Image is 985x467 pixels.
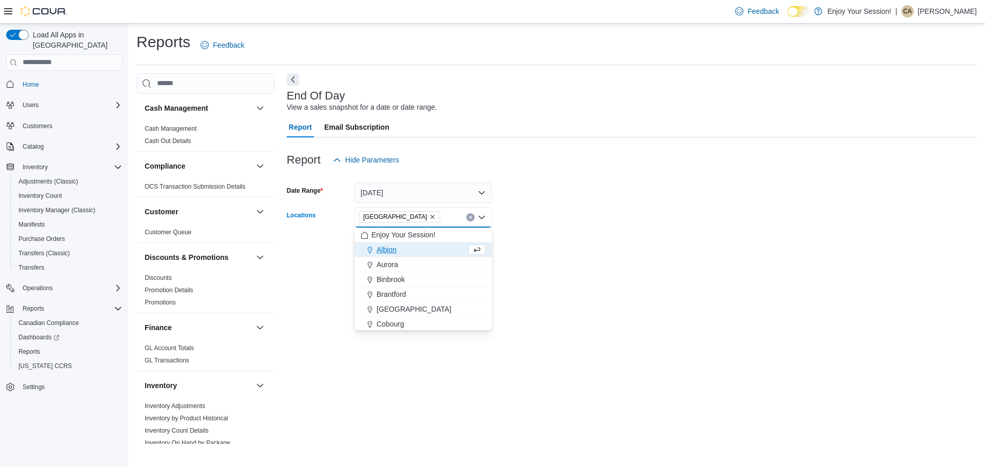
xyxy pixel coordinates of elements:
[287,102,437,113] div: View a sales snapshot for a date or date range.
[18,140,122,153] span: Catalog
[254,206,266,218] button: Customer
[18,120,56,132] a: Customers
[354,257,492,272] button: Aurora
[14,247,74,259] a: Transfers (Classic)
[2,77,126,92] button: Home
[18,282,122,294] span: Operations
[14,190,66,202] a: Inventory Count
[145,182,246,191] span: OCS Transaction Submission Details
[14,190,122,202] span: Inventory Count
[23,383,45,391] span: Settings
[23,143,44,151] span: Catalog
[18,319,79,327] span: Canadian Compliance
[145,228,191,236] span: Customer Queue
[2,98,126,112] button: Users
[23,101,38,109] span: Users
[145,274,172,281] a: Discounts
[145,229,191,236] a: Customer Queue
[145,439,230,447] span: Inventory On Hand by Package
[10,217,126,232] button: Manifests
[145,344,194,352] a: GL Account Totals
[14,247,122,259] span: Transfers (Classic)
[23,122,52,130] span: Customers
[377,304,451,314] span: [GEOGRAPHIC_DATA]
[18,302,122,315] span: Reports
[18,333,60,341] span: Dashboards
[145,207,252,217] button: Customer
[10,330,126,344] a: Dashboards
[145,415,228,422] a: Inventory by Product Historical
[14,360,76,372] a: [US_STATE] CCRS
[14,175,122,188] span: Adjustments (Classic)
[145,439,230,446] a: Inventory On Hand by Package
[731,1,783,22] a: Feedback
[10,359,126,373] button: [US_STATE] CCRS
[478,213,486,221] button: Close list of options
[136,226,274,242] div: Customer
[354,287,492,302] button: Brantford
[2,379,126,394] button: Settings
[14,233,69,245] a: Purchase Orders
[145,252,252,262] button: Discounts & Promotions
[354,242,492,257] button: Albion
[18,263,44,272] span: Transfers
[14,346,44,358] a: Reports
[359,211,440,222] span: Brockville
[254,321,266,334] button: Finance
[903,5,912,17] span: CA
[18,206,95,214] span: Inventory Manager (Classic)
[145,322,252,333] button: Finance
[10,232,126,246] button: Purchase Orders
[145,402,205,410] span: Inventory Adjustments
[145,414,228,422] span: Inventory by Product Historical
[287,211,316,219] label: Locations
[10,316,126,330] button: Canadian Compliance
[329,150,403,170] button: Hide Parameters
[287,154,321,166] h3: Report
[136,272,274,313] div: Discounts & Promotions
[18,119,122,132] span: Customers
[901,5,914,17] div: Carrie Anderson
[21,6,67,16] img: Cova
[18,99,122,111] span: Users
[14,204,122,216] span: Inventory Manager (Classic)
[145,252,228,262] h3: Discounts & Promotions
[145,380,252,391] button: Inventory
[145,322,172,333] h3: Finance
[23,80,39,89] span: Home
[145,137,191,145] a: Cash Out Details
[23,284,53,292] span: Operations
[429,214,436,220] button: Remove Brockville from selection in this group
[145,161,185,171] h3: Compliance
[14,346,122,358] span: Reports
[6,73,122,421] nav: Complex example
[14,360,122,372] span: Washington CCRS
[14,218,122,231] span: Manifests
[14,331,64,343] a: Dashboards
[18,99,43,111] button: Users
[2,160,126,174] button: Inventory
[18,177,78,186] span: Adjustments (Classic)
[145,103,208,113] h3: Cash Management
[354,272,492,287] button: Binbrook
[363,212,427,222] span: [GEOGRAPHIC_DATA]
[377,259,398,270] span: Aurora
[18,249,70,257] span: Transfers (Classic)
[196,35,248,55] a: Feedback
[213,40,244,50] span: Feedback
[377,274,405,285] span: Binbrook
[14,317,122,329] span: Canadian Compliance
[136,342,274,371] div: Finance
[145,380,177,391] h3: Inventory
[345,155,399,165] span: Hide Parameters
[466,213,475,221] button: Clear input
[287,73,299,86] button: Next
[18,78,122,91] span: Home
[354,228,492,242] button: Enjoy Your Session!
[2,139,126,154] button: Catalog
[145,357,189,364] a: GL Transactions
[18,78,43,91] a: Home
[145,103,252,113] button: Cash Management
[787,6,809,17] input: Dark Mode
[895,5,897,17] p: |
